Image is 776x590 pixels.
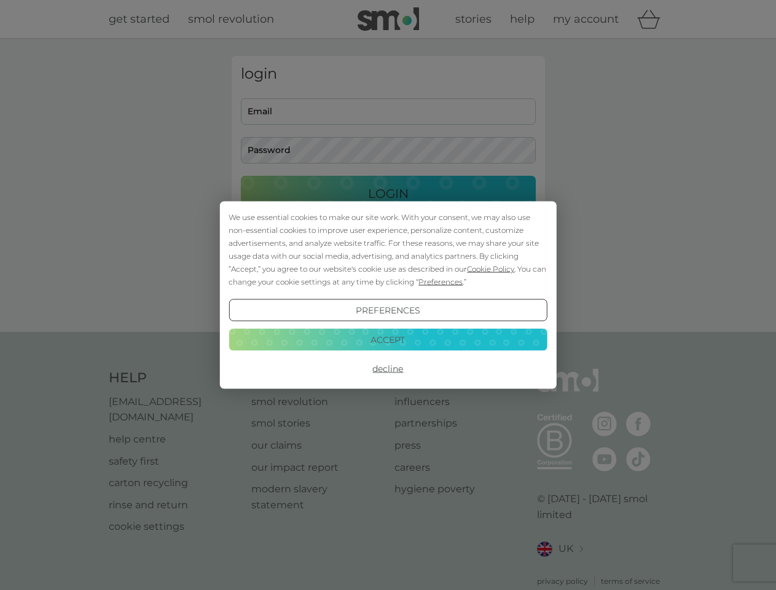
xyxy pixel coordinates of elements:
[467,264,514,273] span: Cookie Policy
[418,277,463,286] span: Preferences
[229,211,547,288] div: We use essential cookies to make our site work. With your consent, we may also use non-essential ...
[229,328,547,350] button: Accept
[219,202,556,389] div: Cookie Consent Prompt
[229,358,547,380] button: Decline
[229,299,547,321] button: Preferences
